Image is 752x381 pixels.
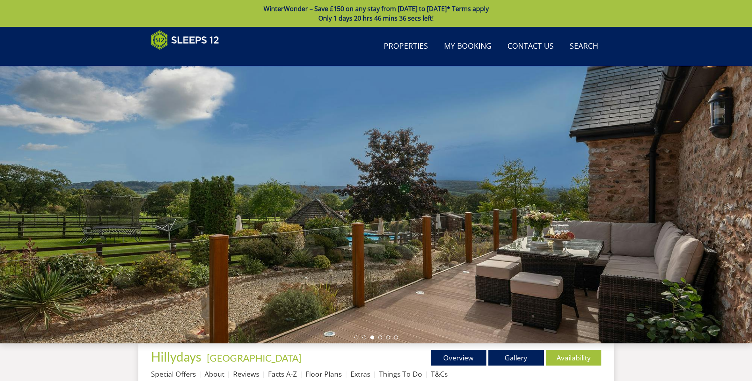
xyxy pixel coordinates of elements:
a: Facts A-Z [268,369,297,379]
a: My Booking [441,38,495,55]
a: T&Cs [431,369,448,379]
a: Reviews [233,369,259,379]
span: Only 1 days 20 hrs 46 mins 36 secs left! [318,14,434,23]
a: Hillydays [151,349,204,364]
a: About [205,369,224,379]
a: Properties [381,38,431,55]
a: Availability [546,350,601,366]
a: [GEOGRAPHIC_DATA] [207,352,301,364]
a: Overview [431,350,486,366]
a: Things To Do [379,369,422,379]
a: Special Offers [151,369,196,379]
a: Floor Plans [306,369,342,379]
iframe: LiveChat chat widget [641,356,752,381]
span: - [204,352,301,364]
a: Gallery [488,350,544,366]
iframe: Customer reviews powered by Trustpilot [147,55,230,61]
span: Hillydays [151,349,201,364]
img: Sleeps 12 [151,30,219,50]
a: Extras [350,369,370,379]
a: Search [566,38,601,55]
a: Contact Us [504,38,557,55]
